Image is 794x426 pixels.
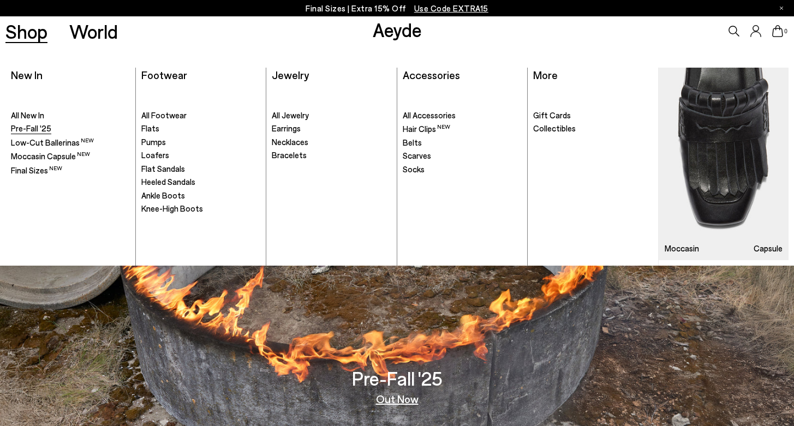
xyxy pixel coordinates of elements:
[754,244,783,253] h3: Capsule
[403,123,522,135] a: Hair Clips
[141,150,260,161] a: Loafers
[403,137,422,147] span: Belts
[141,203,203,213] span: Knee-High Boots
[11,165,62,175] span: Final Sizes
[665,244,699,253] h3: Moccasin
[141,110,187,120] span: All Footwear
[414,3,488,13] span: Navigate to /collections/ss25-final-sizes
[11,151,130,162] a: Moccasin Capsule
[306,2,488,15] p: Final Sizes | Extra 15% Off
[141,203,260,214] a: Knee-High Boots
[403,151,522,161] a: Scarves
[11,123,130,134] a: Pre-Fall '25
[272,123,391,134] a: Earrings
[659,68,789,260] a: Moccasin Capsule
[352,369,443,388] h3: Pre-Fall '25
[141,68,187,81] a: Footwear
[141,190,260,201] a: Ankle Boots
[141,177,195,187] span: Heeled Sandals
[272,150,307,160] span: Bracelets
[272,150,391,161] a: Bracelets
[533,68,558,81] a: More
[141,177,260,188] a: Heeled Sandals
[403,151,431,160] span: Scarves
[403,164,522,175] a: Socks
[272,137,391,148] a: Necklaces
[659,68,789,260] img: Mobile_e6eede4d-78b8-4bd1-ae2a-4197e375e133_900x.jpg
[272,123,301,133] span: Earrings
[11,137,130,148] a: Low-Cut Ballerinas
[11,151,90,161] span: Moccasin Capsule
[11,110,130,121] a: All New In
[11,110,44,120] span: All New In
[533,123,576,133] span: Collectibles
[141,164,185,173] span: Flat Sandals
[376,393,419,404] a: Out Now
[772,25,783,37] a: 0
[272,137,308,147] span: Necklaces
[11,137,94,147] span: Low-Cut Ballerinas
[11,123,51,133] span: Pre-Fall '25
[141,164,260,175] a: Flat Sandals
[141,150,169,160] span: Loafers
[403,110,456,120] span: All Accessories
[533,123,653,134] a: Collectibles
[783,28,789,34] span: 0
[11,68,43,81] a: New In
[373,18,422,41] a: Aeyde
[141,110,260,121] a: All Footwear
[141,190,185,200] span: Ankle Boots
[141,123,260,134] a: Flats
[533,110,653,121] a: Gift Cards
[11,165,130,176] a: Final Sizes
[141,123,159,133] span: Flats
[272,110,391,121] a: All Jewelry
[69,22,118,41] a: World
[5,22,47,41] a: Shop
[141,137,166,147] span: Pumps
[533,110,571,120] span: Gift Cards
[403,164,425,174] span: Socks
[272,110,309,120] span: All Jewelry
[403,124,450,134] span: Hair Clips
[403,110,522,121] a: All Accessories
[403,68,460,81] a: Accessories
[272,68,309,81] a: Jewelry
[403,137,522,148] a: Belts
[141,137,260,148] a: Pumps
